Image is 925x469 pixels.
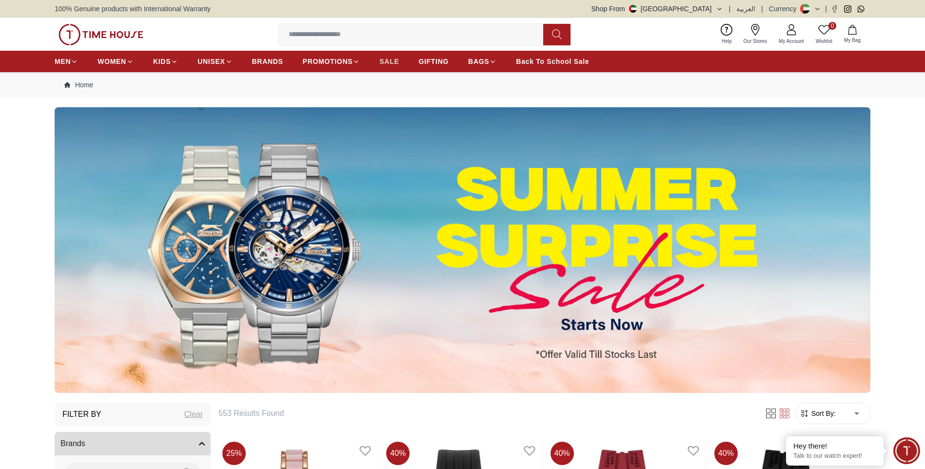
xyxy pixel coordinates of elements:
[153,53,178,70] a: KIDS
[64,80,93,90] a: Home
[800,409,836,418] button: Sort By:
[729,4,731,14] span: |
[591,4,723,14] button: Shop From[GEOGRAPHIC_DATA]
[812,38,836,45] span: Wishlist
[98,53,134,70] a: WOMEN
[55,57,71,66] span: MEN
[60,438,85,449] span: Brands
[59,24,143,45] img: ...
[303,57,353,66] span: PROMOTIONS
[793,441,876,451] div: Hey there!
[810,22,838,47] a: 0Wishlist
[761,4,763,14] span: |
[844,5,851,13] a: Instagram
[809,409,836,418] span: Sort By:
[828,22,836,30] span: 0
[516,53,589,70] a: Back To School Sale
[55,72,870,98] nav: Breadcrumb
[516,57,589,66] span: Back To School Sale
[379,57,399,66] span: SALE
[716,22,738,47] a: Help
[379,53,399,70] a: SALE
[55,107,870,393] img: ...
[893,437,920,464] div: Chat Widget
[736,4,755,14] button: العربية
[793,452,876,460] p: Talk to our watch expert!
[222,442,246,465] span: 25 %
[825,4,827,14] span: |
[252,57,283,66] span: BRANDS
[775,38,808,45] span: My Account
[153,57,171,66] span: KIDS
[55,432,211,455] button: Brands
[769,4,801,14] div: Currency
[629,5,637,13] img: United Arab Emirates
[62,409,101,420] h3: Filter By
[218,408,752,419] h6: 553 Results Found
[418,57,449,66] span: GIFTING
[197,57,225,66] span: UNISEX
[252,53,283,70] a: BRANDS
[55,4,211,14] span: 100% Genuine products with International Warranty
[386,442,410,465] span: 40 %
[98,57,126,66] span: WOMEN
[840,37,865,44] span: My Bag
[718,38,736,45] span: Help
[468,57,489,66] span: BAGS
[714,442,738,465] span: 40 %
[468,53,496,70] a: BAGS
[738,22,773,47] a: Our Stores
[184,409,203,420] div: Clear
[831,5,838,13] a: Facebook
[303,53,360,70] a: PROMOTIONS
[838,23,866,46] button: My Bag
[197,53,232,70] a: UNISEX
[418,53,449,70] a: GIFTING
[740,38,771,45] span: Our Stores
[55,53,78,70] a: MEN
[551,442,574,465] span: 40 %
[857,5,865,13] a: Whatsapp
